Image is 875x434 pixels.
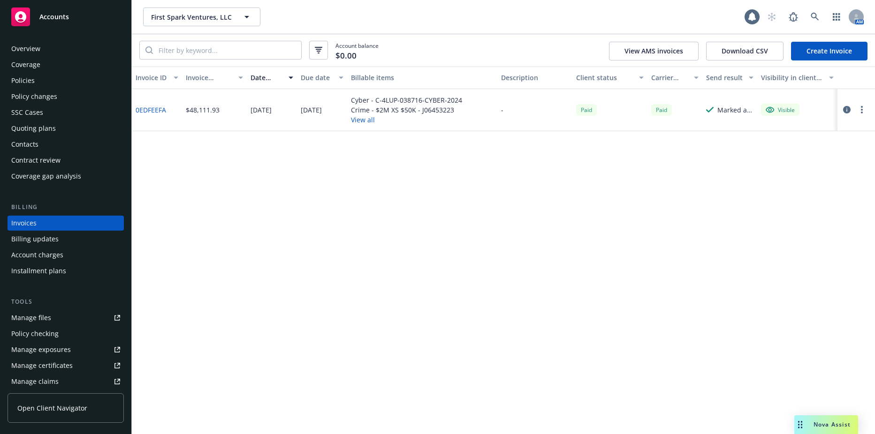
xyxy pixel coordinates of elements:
[301,105,322,115] div: [DATE]
[647,67,702,89] button: Carrier status
[794,415,858,434] button: Nova Assist
[8,326,124,341] a: Policy checking
[576,104,597,116] div: Paid
[501,73,569,82] div: Description
[143,7,260,26] button: First Spark Ventures, LLC
[651,73,688,82] div: Carrier status
[301,73,333,82] div: Due date
[186,73,233,82] div: Invoice amount
[145,46,153,54] svg: Search
[572,67,647,89] button: Client status
[8,358,124,373] a: Manage certificates
[806,7,824,26] a: Search
[151,12,232,22] span: First Spark Ventures, LLC
[247,67,297,89] button: Date issued
[251,73,283,82] div: Date issued
[297,67,347,89] button: Due date
[609,42,699,60] button: View AMS invoices
[182,67,247,89] button: Invoice amount
[497,67,572,89] button: Description
[8,297,124,307] div: Tools
[8,310,124,325] a: Manage files
[186,105,220,115] div: $48,111.93
[11,57,40,72] div: Coverage
[8,153,124,168] a: Contract review
[153,41,301,59] input: Filter by keyword...
[8,137,124,152] a: Contacts
[11,232,59,247] div: Billing updates
[11,247,63,262] div: Account charges
[8,263,124,278] a: Installment plans
[11,216,37,231] div: Invoices
[11,121,56,136] div: Quoting plans
[8,41,124,56] a: Overview
[8,247,124,262] a: Account charges
[761,73,823,82] div: Visibility in client dash
[576,73,633,82] div: Client status
[706,73,743,82] div: Send result
[651,104,672,116] div: Paid
[11,326,59,341] div: Policy checking
[11,169,81,184] div: Coverage gap analysis
[11,153,61,168] div: Contract review
[501,105,503,115] div: -
[11,41,40,56] div: Overview
[351,115,462,125] button: View all
[17,403,87,413] span: Open Client Navigator
[702,67,757,89] button: Send result
[8,216,124,231] a: Invoices
[791,42,867,60] a: Create Invoice
[757,67,837,89] button: Visibility in client dash
[251,105,272,115] div: [DATE]
[717,105,753,115] div: Marked as sent
[794,415,806,434] div: Drag to move
[11,105,43,120] div: SSC Cases
[335,42,379,59] span: Account balance
[132,67,182,89] button: Invoice ID
[8,57,124,72] a: Coverage
[11,89,57,104] div: Policy changes
[351,95,462,105] div: Cyber - C-4LUP-038716-CYBER-2024
[11,263,66,278] div: Installment plans
[8,73,124,88] a: Policies
[762,7,781,26] a: Start snowing
[8,232,124,247] a: Billing updates
[136,73,168,82] div: Invoice ID
[766,105,795,114] div: Visible
[8,202,124,212] div: Billing
[827,7,846,26] a: Switch app
[706,42,784,60] button: Download CSV
[8,342,124,357] a: Manage exposures
[351,105,462,115] div: Crime - $2M XS $50K - J06453223
[39,13,69,21] span: Accounts
[11,374,59,389] div: Manage claims
[784,7,803,26] a: Report a Bug
[351,73,494,82] div: Billable items
[11,358,73,373] div: Manage certificates
[11,73,35,88] div: Policies
[11,310,51,325] div: Manage files
[136,105,166,115] a: 0EDFEEFA
[8,374,124,389] a: Manage claims
[814,420,851,428] span: Nova Assist
[8,169,124,184] a: Coverage gap analysis
[8,105,124,120] a: SSC Cases
[11,137,38,152] div: Contacts
[8,121,124,136] a: Quoting plans
[347,67,497,89] button: Billable items
[8,89,124,104] a: Policy changes
[335,50,357,62] span: $0.00
[11,342,71,357] div: Manage exposures
[8,4,124,30] a: Accounts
